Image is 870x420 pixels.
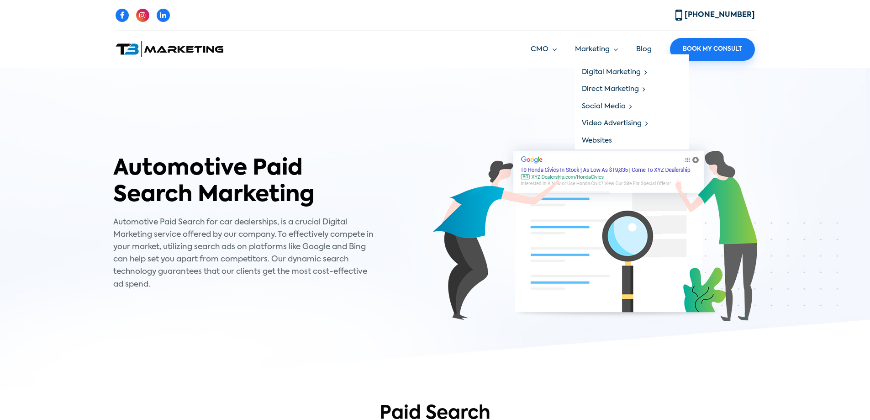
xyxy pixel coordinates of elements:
[575,132,689,149] a: Websites
[116,41,223,57] img: T3 Marketing
[575,98,689,115] a: Social Media
[636,46,652,53] a: Blog
[575,81,689,98] a: Direct Marketing
[531,44,557,55] a: CMO
[675,11,755,19] a: [PHONE_NUMBER]
[575,64,689,81] a: Digital Marketing
[113,156,319,208] h1: Automotive Paid Search Marketing
[575,44,618,55] a: Marketing
[113,216,374,291] p: Automotive Paid Search for car dealerships, is a crucial Digital Marketing service offered by our...
[670,38,755,61] a: Book My Consult
[575,115,689,133] a: Video Advertising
